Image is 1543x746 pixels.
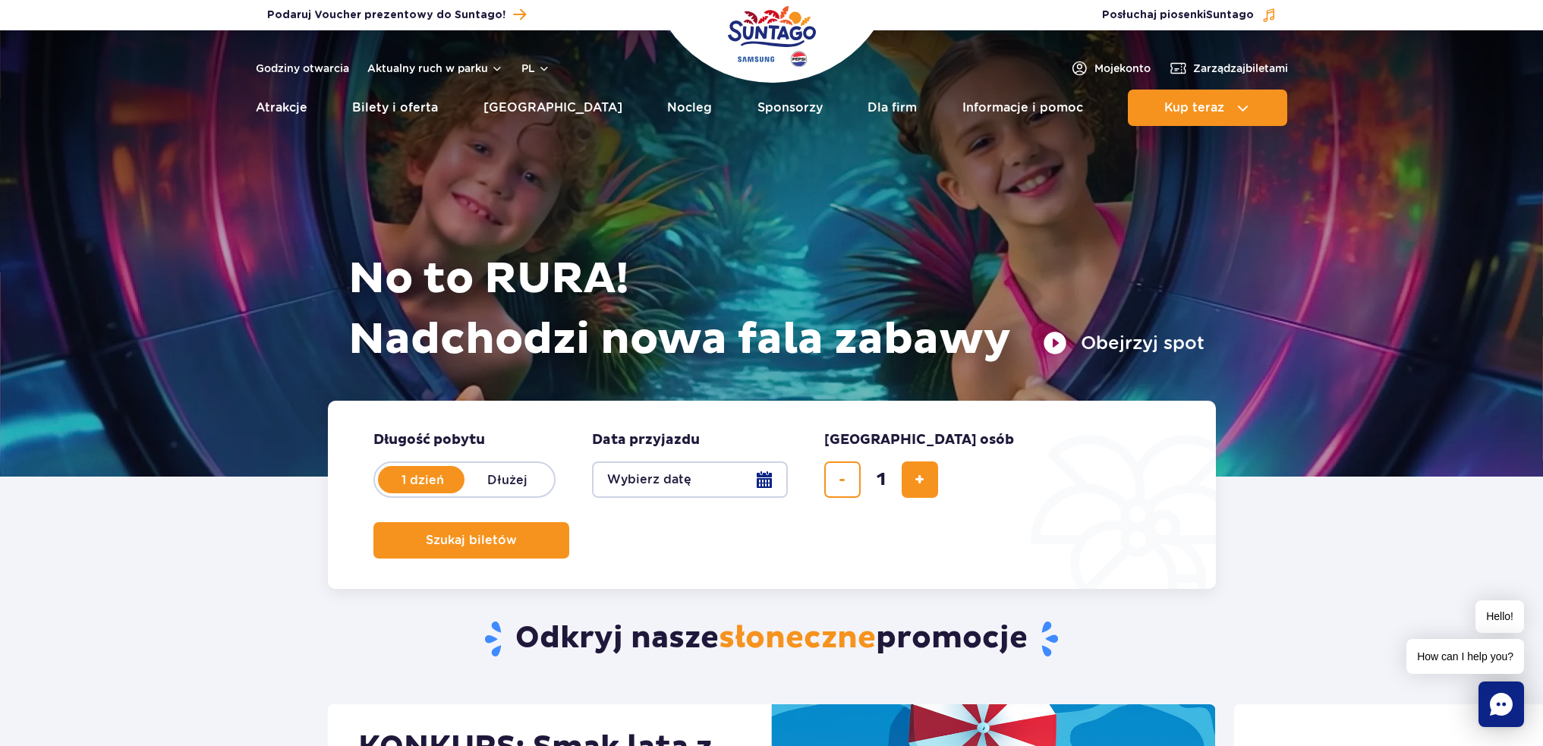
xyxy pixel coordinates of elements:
[757,90,823,126] a: Sponsorzy
[267,5,526,25] a: Podaruj Voucher prezentowy do Suntago!
[1043,331,1204,355] button: Obejrzyj spot
[1164,101,1224,115] span: Kup teraz
[1206,10,1254,20] span: Suntago
[824,461,861,498] button: usuń bilet
[1169,59,1288,77] a: Zarządzajbiletami
[868,90,917,126] a: Dla firm
[1094,61,1151,76] span: Moje konto
[1406,639,1524,674] span: How can I help you?
[373,522,569,559] button: Szukaj biletów
[521,61,550,76] button: pl
[367,62,503,74] button: Aktualny ruch w parku
[902,461,938,498] button: dodaj bilet
[1475,600,1524,633] span: Hello!
[592,431,700,449] span: Data przyjazdu
[667,90,712,126] a: Nocleg
[1478,681,1524,727] div: Chat
[1102,8,1254,23] span: Posłuchaj piosenki
[962,90,1083,126] a: Informacje i pomoc
[328,401,1216,589] form: Planowanie wizyty w Park of Poland
[719,619,876,657] span: słoneczne
[824,431,1014,449] span: [GEOGRAPHIC_DATA] osób
[379,464,466,496] label: 1 dzień
[267,8,505,23] span: Podaruj Voucher prezentowy do Suntago!
[352,90,438,126] a: Bilety i oferta
[256,90,307,126] a: Atrakcje
[1102,8,1277,23] button: Posłuchaj piosenkiSuntago
[483,90,622,126] a: [GEOGRAPHIC_DATA]
[1193,61,1288,76] span: Zarządzaj biletami
[592,461,788,498] button: Wybierz datę
[863,461,899,498] input: liczba biletów
[1070,59,1151,77] a: Mojekonto
[256,61,349,76] a: Godziny otwarcia
[348,249,1204,370] h1: No to RURA! Nadchodzi nowa fala zabawy
[426,534,517,547] span: Szukaj biletów
[373,431,485,449] span: Długość pobytu
[464,464,551,496] label: Dłużej
[1128,90,1287,126] button: Kup teraz
[327,619,1216,659] h2: Odkryj nasze promocje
